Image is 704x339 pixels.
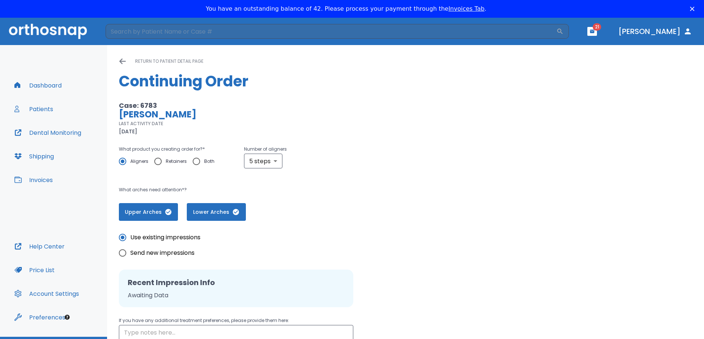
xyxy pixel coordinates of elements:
[10,237,69,255] button: Help Center
[128,277,344,288] h2: Recent Impression Info
[166,157,187,166] span: Retainers
[119,145,220,154] p: What product you creating order for? *
[206,5,487,13] div: You have an outstanding balance of 42. Please process your payment through the .
[119,110,453,119] p: [PERSON_NAME]
[135,57,203,66] p: return to patient detail page
[119,316,353,325] p: If you have any additional treatment preferences, please provide them here:
[10,124,86,141] button: Dental Monitoring
[119,120,163,127] p: LAST ACTIVITY DATE
[10,261,59,279] button: Price List
[130,157,148,166] span: Aligners
[126,208,171,216] span: Upper Arches
[64,314,71,321] div: Tooltip anchor
[119,127,137,136] p: [DATE]
[10,308,70,326] button: Preferences
[106,24,556,39] input: Search by Patient Name or Case #
[244,154,282,168] div: 5 steps
[187,203,246,221] button: Lower Arches
[244,145,287,154] p: Number of aligners
[10,285,83,302] button: Account Settings
[204,157,214,166] span: Both
[130,233,200,242] span: Use existing impressions
[119,101,453,110] p: Case: 6783
[690,7,697,11] div: Close
[449,5,485,12] a: Invoices Tab
[10,100,58,118] button: Patients
[119,185,453,194] p: What arches need attention*?
[119,203,178,221] button: Upper Arches
[10,171,57,189] button: Invoices
[119,70,692,92] h1: Continuing Order
[130,249,195,257] span: Send new impressions
[615,25,695,38] button: [PERSON_NAME]
[128,291,344,300] p: Awaiting Data
[10,76,66,94] button: Dashboard
[194,208,238,216] span: Lower Arches
[9,24,87,39] img: Orthosnap
[10,147,58,165] button: Shipping
[593,23,601,31] span: 21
